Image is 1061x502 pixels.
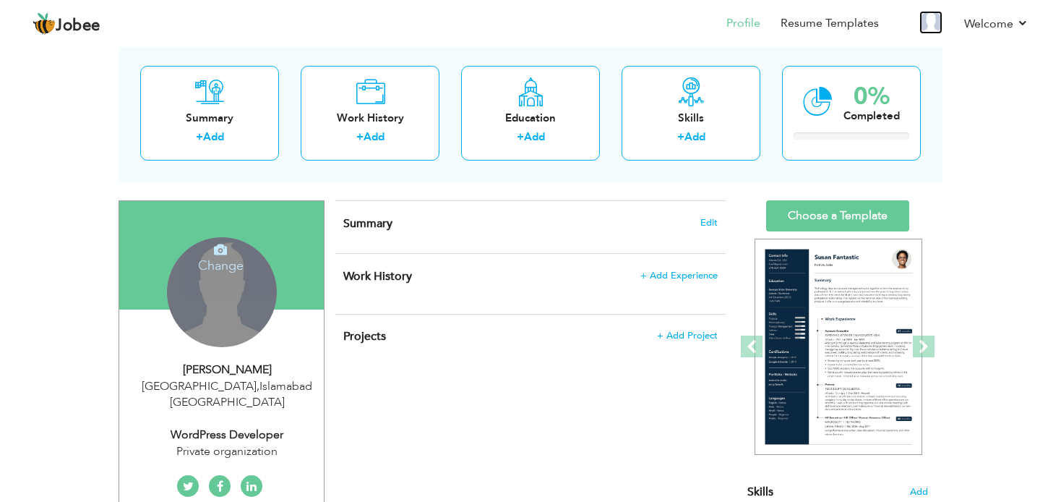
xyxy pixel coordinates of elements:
[964,15,1028,33] a: Welcome
[766,200,909,231] a: Choose a Template
[657,331,718,341] span: + Add Project
[919,11,942,34] img: Profile Img
[343,269,718,284] h4: This helps to show the companies you have worked for.
[130,378,324,412] div: [GEOGRAPHIC_DATA] Islamabad [GEOGRAPHIC_DATA]
[196,129,203,145] label: +
[684,129,705,144] a: Add
[910,485,928,499] span: Add
[356,129,364,145] label: +
[843,85,900,109] div: 0%
[343,329,718,344] h4: This helps to highlight the project, tools and skills you have worked on.
[473,111,588,126] div: Education
[130,443,324,460] div: Private organization
[257,378,259,394] span: ,
[312,111,428,126] div: Work History
[700,218,718,228] span: Edit
[747,484,773,500] span: Skills
[169,239,272,273] h4: Change
[726,15,760,32] a: Profile
[343,216,718,231] h4: Adding a summary is a quick and easy way to highlight your experience and interests.
[33,12,100,35] a: Jobee
[130,427,324,443] div: WordPress Developer
[843,109,900,124] div: Completed
[633,111,749,126] div: Skills
[677,129,684,145] label: +
[152,111,267,126] div: Summary
[343,328,386,344] span: Projects
[524,129,545,144] a: Add
[343,216,392,231] span: Summary
[343,268,412,284] span: Work History
[640,271,718,281] span: + Add Experience
[56,18,100,34] span: Jobee
[517,129,524,145] label: +
[203,129,224,144] a: Add
[33,12,56,35] img: jobee.io
[781,15,879,32] a: Resume Templates
[364,129,385,144] a: Add
[130,362,324,378] div: [PERSON_NAME]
